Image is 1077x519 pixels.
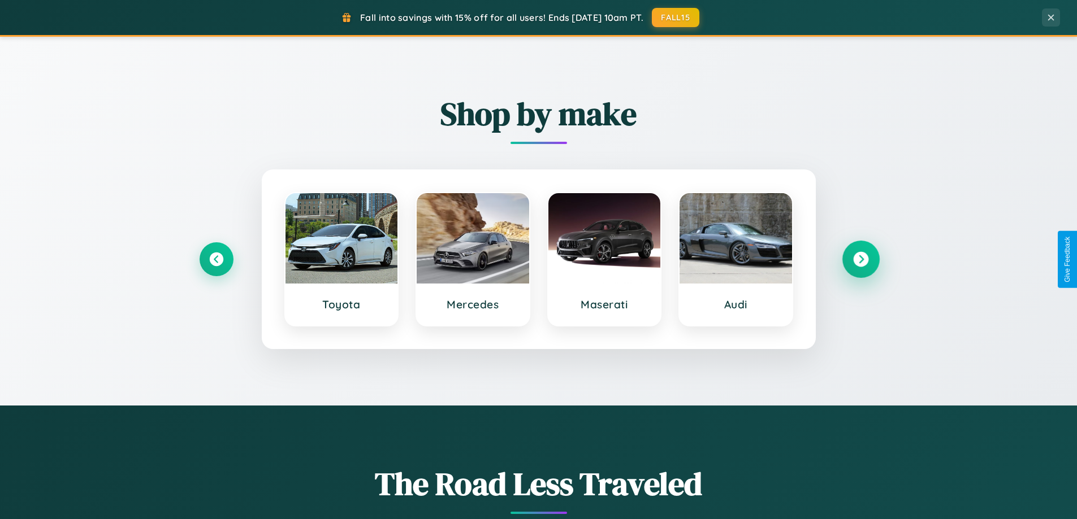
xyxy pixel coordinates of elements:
[428,298,518,311] h3: Mercedes
[560,298,650,311] h3: Maserati
[360,12,643,23] span: Fall into savings with 15% off for all users! Ends [DATE] 10am PT.
[652,8,699,27] button: FALL15
[1063,237,1071,282] div: Give Feedback
[297,298,387,311] h3: Toyota
[200,92,878,136] h2: Shop by make
[200,462,878,505] h1: The Road Less Traveled
[691,298,781,311] h3: Audi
